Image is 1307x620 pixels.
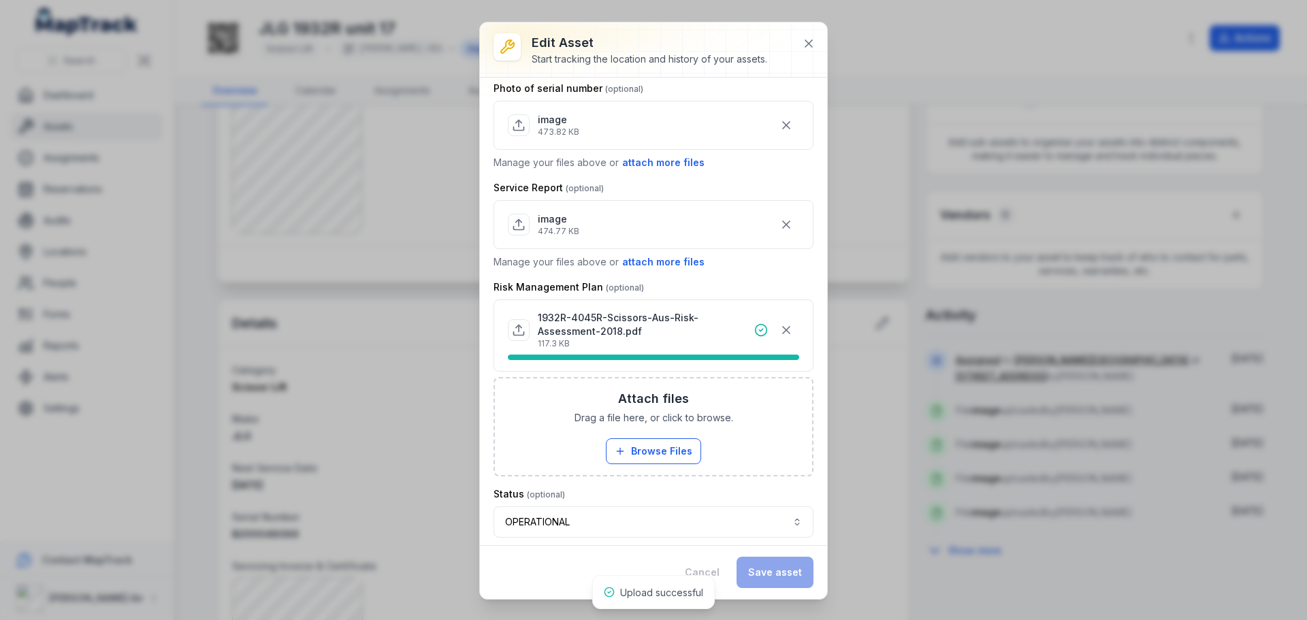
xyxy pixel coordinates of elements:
span: Upload successful [620,587,703,598]
p: image [538,212,579,226]
p: Manage your files above or [494,255,813,270]
p: 474.77 KB [538,226,579,237]
button: attach more files [622,255,705,270]
p: 473.82 KB [538,127,579,137]
p: image [538,113,579,127]
label: Photo of serial number [494,82,643,95]
button: attach more files [622,155,705,170]
p: 1932R-4045R-Scissors-Aus-Risk-Assessment-2018.pdf [538,311,754,338]
h3: Edit asset [532,33,767,52]
label: Risk Management Plan [494,280,644,294]
button: Browse Files [606,438,701,464]
p: 117.3 KB [538,338,754,349]
div: Start tracking the location and history of your assets. [532,52,767,66]
h3: Attach files [618,389,689,408]
p: Manage your files above or [494,155,813,170]
label: Service Report [494,181,604,195]
span: Drag a file here, or click to browse. [575,411,733,425]
label: Status [494,487,565,501]
button: OPERATIONAL [494,506,813,538]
